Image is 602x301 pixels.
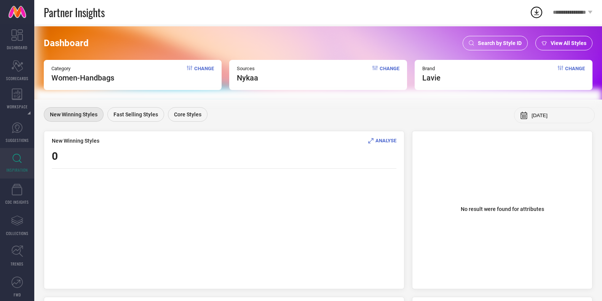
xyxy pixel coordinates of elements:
span: WORKSPACE [7,104,28,109]
span: TRENDS [11,261,24,267]
span: Search by Style ID [478,40,522,46]
span: Women-Handbags [51,73,114,82]
div: Analyse [368,137,396,144]
span: Brand [422,66,441,71]
span: Sources [237,66,258,71]
span: CDC INSIGHTS [5,199,29,205]
span: New Winning Styles [50,111,97,118]
span: Change [565,66,585,82]
span: DASHBOARD [7,45,27,50]
span: Core Styles [174,111,201,118]
span: SUGGESTIONS [6,137,29,143]
span: Dashboard [44,38,89,48]
span: nykaa [237,73,258,82]
span: Change [380,66,399,82]
span: Category [51,66,114,71]
span: lavie [422,73,441,82]
div: Open download list [530,5,543,19]
span: 0 [52,150,58,163]
span: FWD [14,292,21,298]
span: SCORECARDS [6,76,29,81]
span: Change [194,66,214,82]
span: New Winning Styles [52,138,99,144]
span: ANALYSE [375,138,396,143]
span: INSPIRATION [6,167,28,173]
span: Fast Selling Styles [113,111,158,118]
span: View All Styles [551,40,586,46]
span: Partner Insights [44,5,105,20]
input: Select month [532,113,589,118]
span: COLLECTIONS [6,230,29,236]
span: No result were found for attributes [461,206,544,212]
